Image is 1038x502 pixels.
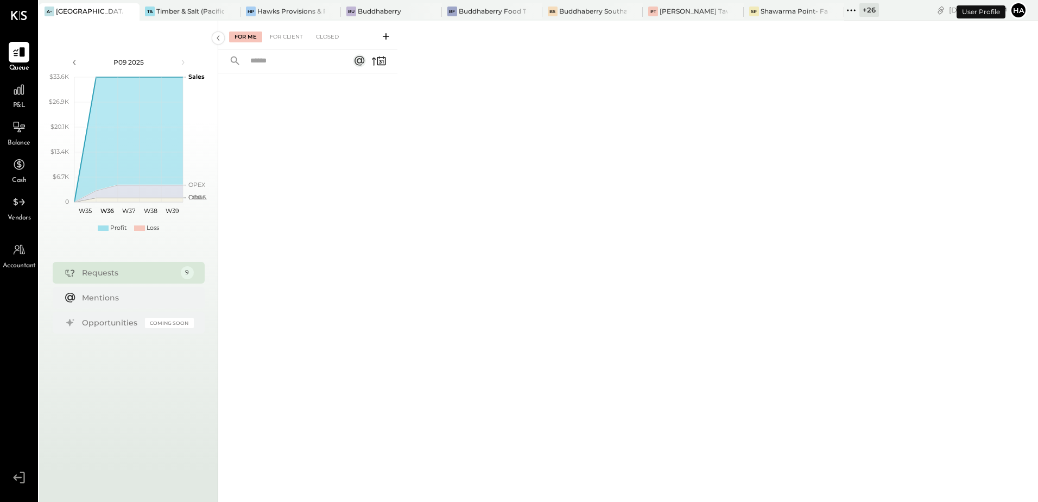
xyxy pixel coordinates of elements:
[648,7,658,16] div: PT
[83,58,175,67] div: P09 2025
[50,148,69,155] text: $13.4K
[548,7,558,16] div: BS
[346,7,356,16] div: Bu
[49,73,69,80] text: $33.6K
[935,4,946,16] div: copy link
[181,266,194,279] div: 9
[358,7,401,16] div: Buddhaberry
[82,267,175,278] div: Requests
[761,7,828,16] div: Shawarma Point- Fareground
[660,7,727,16] div: [PERSON_NAME] Tavern
[188,181,206,189] text: OPEX
[100,207,113,215] text: W36
[749,7,759,16] div: SP
[229,32,262,42] div: For Me
[53,173,69,180] text: $6.7K
[188,193,207,201] text: Occu...
[1,42,37,73] a: Queue
[82,292,188,303] div: Mentions
[122,207,135,215] text: W37
[1,154,37,186] a: Cash
[264,32,308,42] div: For Client
[145,318,194,328] div: Coming Soon
[9,64,29,73] span: Queue
[1,79,37,111] a: P&L
[82,317,140,328] div: Opportunities
[145,7,155,16] div: T&
[110,224,126,233] div: Profit
[257,7,325,16] div: Hawks Provisions & Public House
[957,5,1005,18] div: User Profile
[246,7,256,16] div: HP
[188,73,205,80] text: Sales
[459,7,526,16] div: Buddhaberry Food Truck
[8,214,31,223] span: Vendors
[147,224,159,233] div: Loss
[12,176,26,186] span: Cash
[311,32,344,42] div: Closed
[65,198,69,205] text: 0
[1,240,37,271] a: Accountant
[79,207,92,215] text: W35
[1,192,37,223] a: Vendors
[3,261,36,271] span: Accountant
[949,5,1007,15] div: [DATE]
[143,207,157,215] text: W38
[50,123,69,130] text: $20.1K
[859,3,879,17] div: + 26
[49,98,69,105] text: $26.9K
[1,117,37,148] a: Balance
[165,207,179,215] text: W39
[447,7,457,16] div: BF
[559,7,626,16] div: Buddhaberry Southampton
[56,7,123,16] div: [GEOGRAPHIC_DATA] – [GEOGRAPHIC_DATA]
[156,7,224,16] div: Timber & Salt (Pacific Dining CA1 LLC)
[45,7,54,16] div: A–
[1010,2,1027,19] button: Ha
[8,139,30,148] span: Balance
[13,101,26,111] span: P&L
